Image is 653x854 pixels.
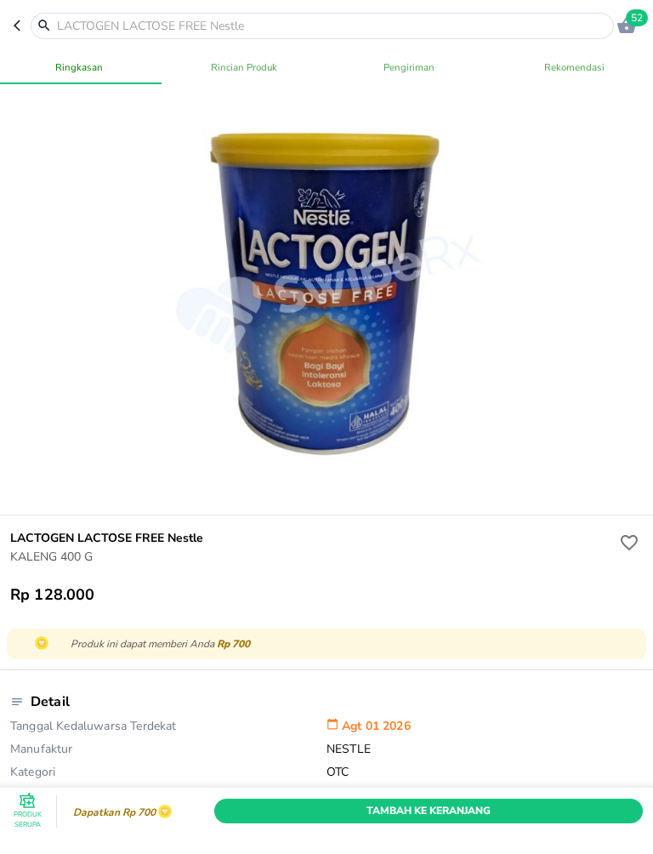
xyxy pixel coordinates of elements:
p: Manufaktur [10,741,326,764]
input: LACTOGEN LACTOSE FREE Nestle [55,17,610,35]
p: Produk Serupa [10,810,44,830]
p: Produk ini dapat memberi Anda [71,636,634,652]
p: Detail [31,692,70,711]
span: Ringkasan [7,59,151,76]
button: Produk Serupa [10,794,44,828]
button: Tambah Ke Keranjang [214,799,643,823]
p: OTC [326,764,643,787]
p: Kategori [10,764,326,787]
span: 52 [626,9,648,26]
button: 52 [614,13,639,38]
div: DetailTanggal Kedaluwarsa TerdekatAgt 01 2026ManufakturNESTLEKategoriOTCRegistration Number (NIE)... [10,684,643,811]
p: Tanggal Kedaluwarsa Terdekat [10,718,326,741]
h6: LACTOGEN LACTOSE FREE Nestle [10,529,616,548]
span: Tambah Ke Keranjang [227,802,630,820]
p: Dapatkan Rp 700 [69,806,156,818]
span: Rekomendasi [502,59,646,76]
p: Agt 01 2026 [326,718,643,741]
span: Rp 700 [217,637,250,651]
span: Pengiriman [337,59,481,76]
p: KALENG 400 G [10,548,616,566]
p: Rp 128.000 [10,584,95,605]
span: Rincian Produk [172,59,316,76]
p: NESTLE [326,741,643,764]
